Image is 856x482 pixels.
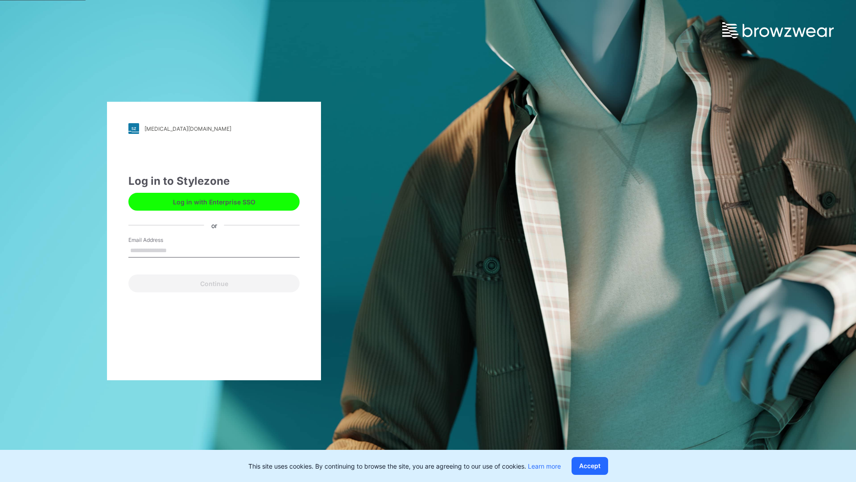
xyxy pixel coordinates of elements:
[572,457,608,475] button: Accept
[144,125,231,132] div: [MEDICAL_DATA][DOMAIN_NAME]
[204,220,224,230] div: or
[248,461,561,471] p: This site uses cookies. By continuing to browse the site, you are agreeing to our use of cookies.
[128,173,300,189] div: Log in to Stylezone
[128,236,191,244] label: Email Address
[128,123,139,134] img: stylezone-logo.562084cfcfab977791bfbf7441f1a819.svg
[722,22,834,38] img: browzwear-logo.e42bd6dac1945053ebaf764b6aa21510.svg
[528,462,561,470] a: Learn more
[128,193,300,211] button: Log in with Enterprise SSO
[128,123,300,134] a: [MEDICAL_DATA][DOMAIN_NAME]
